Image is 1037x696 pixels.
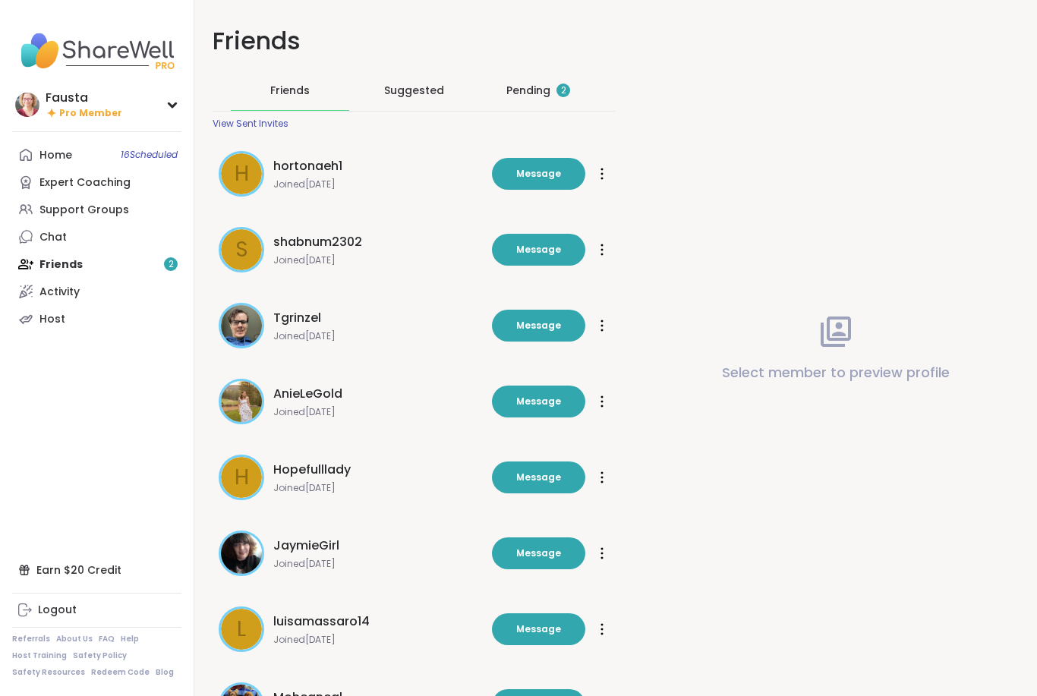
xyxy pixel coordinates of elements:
button: Message [492,234,585,266]
a: Safety Policy [73,650,127,661]
img: Tgrinzel [221,305,262,346]
span: shabnum2302 [273,233,362,251]
span: Joined [DATE] [273,254,483,266]
a: Logout [12,597,181,624]
span: 2 [561,84,566,97]
span: luisamassaro14 [273,613,370,631]
div: Support Groups [39,203,129,218]
div: Pending [506,83,570,98]
span: Joined [DATE] [273,406,483,418]
div: Activity [39,285,80,300]
button: Message [492,386,585,417]
span: h [235,158,249,190]
div: Fausta [46,90,122,106]
button: Message [492,461,585,493]
div: Chat [39,230,67,245]
div: Expert Coaching [39,175,131,191]
span: Message [516,319,561,332]
a: Host [12,305,181,332]
div: Logout [38,603,77,618]
span: Joined [DATE] [273,330,483,342]
button: Message [492,158,585,190]
a: Blog [156,667,174,678]
span: Message [516,471,561,484]
img: Fausta [15,93,39,117]
h1: Friends [213,24,616,58]
span: Message [516,546,561,560]
span: H [235,461,249,493]
span: s [235,234,248,266]
div: View Sent Invites [213,118,288,130]
div: Host [39,312,65,327]
p: Select member to preview profile [722,362,950,383]
a: FAQ [99,634,115,644]
button: Message [492,613,585,645]
span: Suggested [384,83,444,98]
span: Message [516,167,561,181]
span: Joined [DATE] [273,558,483,570]
span: Tgrinzel [273,309,321,327]
img: ShareWell Nav Logo [12,24,181,77]
span: Message [516,243,561,257]
span: Friends [270,83,310,98]
a: Referrals [12,634,50,644]
a: About Us [56,634,93,644]
span: Joined [DATE] [273,482,483,494]
a: Activity [12,278,181,305]
a: Home16Scheduled [12,141,181,168]
div: Earn $20 Credit [12,556,181,584]
a: Help [121,634,139,644]
span: l [237,613,246,645]
a: Expert Coaching [12,168,181,196]
span: Message [516,395,561,408]
button: Message [492,537,585,569]
span: Hopefulllady [273,461,351,479]
a: Redeem Code [91,667,150,678]
img: AnieLeGold [221,381,262,422]
span: 16 Scheduled [121,149,178,161]
span: Joined [DATE] [273,178,483,191]
span: Pro Member [59,107,122,120]
a: Safety Resources [12,667,85,678]
span: hortonaeh1 [273,157,342,175]
a: Host Training [12,650,67,661]
span: AnieLeGold [273,385,342,403]
span: JaymieGirl [273,537,339,555]
span: Message [516,622,561,636]
div: Home [39,148,72,163]
button: Message [492,310,585,342]
img: JaymieGirl [221,533,262,574]
span: Joined [DATE] [273,634,483,646]
a: Chat [12,223,181,250]
a: Support Groups [12,196,181,223]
